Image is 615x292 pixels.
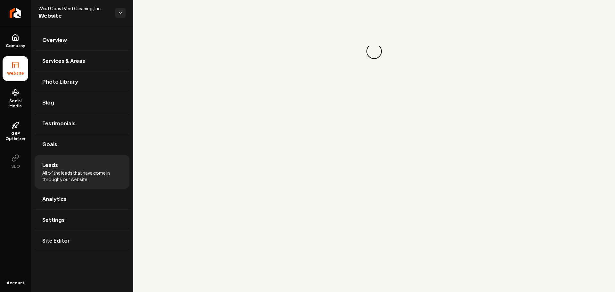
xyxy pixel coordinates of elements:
[3,131,28,141] span: GBP Optimizer
[42,78,78,86] span: Photo Library
[35,134,129,154] a: Goals
[42,216,65,224] span: Settings
[35,210,129,230] a: Settings
[3,84,28,114] a: Social Media
[35,30,129,50] a: Overview
[3,98,28,109] span: Social Media
[9,164,22,169] span: SEO
[4,71,27,76] span: Website
[42,36,67,44] span: Overview
[3,149,28,174] button: SEO
[42,99,54,106] span: Blog
[42,170,122,182] span: All of the leads that have come in through your website.
[35,51,129,71] a: Services & Areas
[7,280,24,286] span: Account
[42,237,70,245] span: Site Editor
[35,113,129,134] a: Testimonials
[365,42,383,61] div: Loading
[42,195,67,203] span: Analytics
[3,43,28,48] span: Company
[35,71,129,92] a: Photo Library
[42,57,85,65] span: Services & Areas
[35,230,129,251] a: Site Editor
[38,12,110,21] span: Website
[3,116,28,146] a: GBP Optimizer
[42,161,58,169] span: Leads
[42,140,57,148] span: Goals
[42,120,76,127] span: Testimonials
[35,189,129,209] a: Analytics
[38,5,110,12] span: West Coast Vent Cleaning, Inc.
[35,92,129,113] a: Blog
[10,8,21,18] img: Rebolt Logo
[3,29,28,54] a: Company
